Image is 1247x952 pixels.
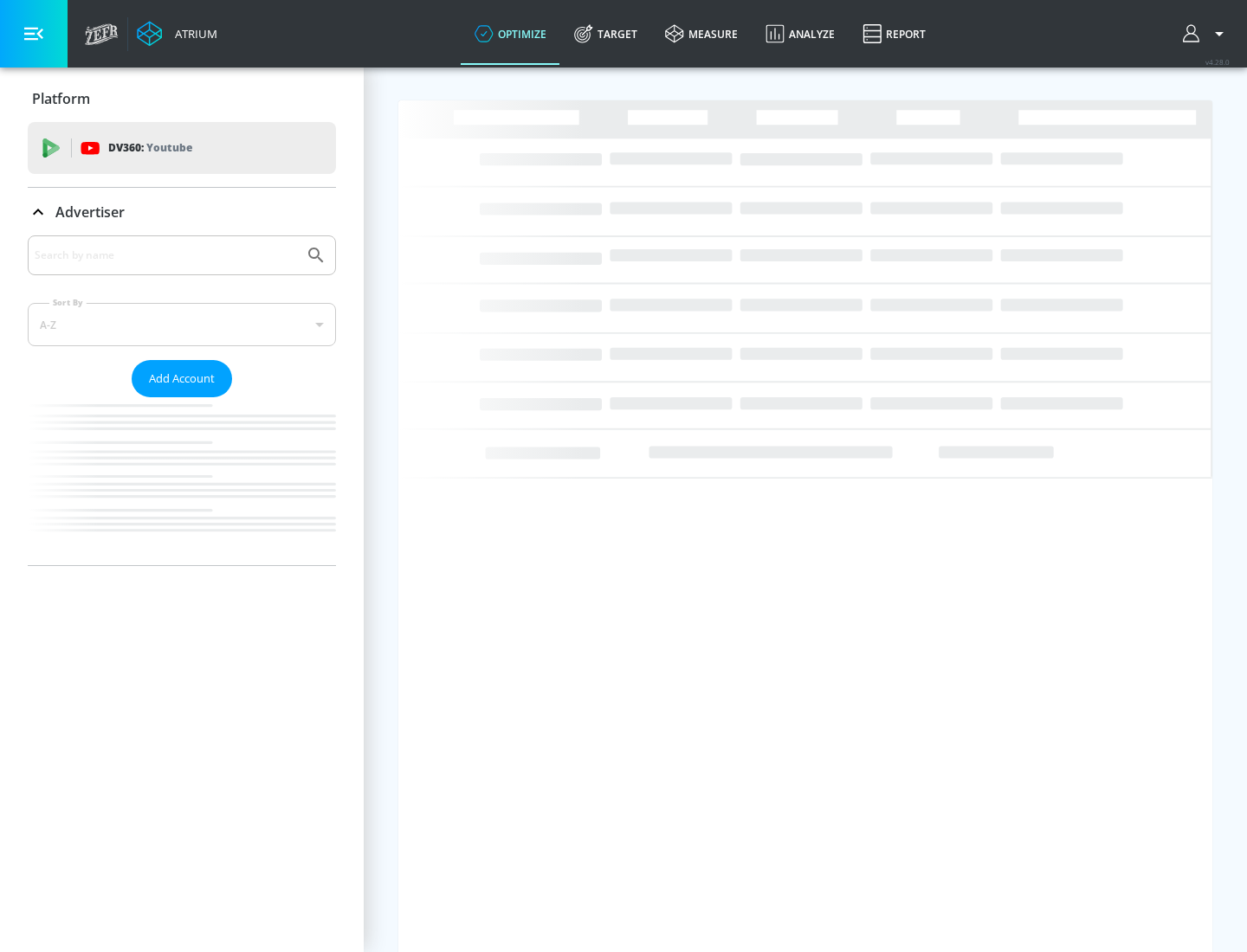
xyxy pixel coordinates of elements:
a: Report [849,3,940,65]
button: Add Account [132,360,232,397]
div: Platform [28,74,336,123]
label: Sort By [49,297,87,308]
div: Atrium [168,26,217,42]
a: Analyze [752,3,849,65]
a: Atrium [137,21,217,47]
div: A-Z [28,303,336,346]
a: measure [651,3,752,65]
div: DV360: Youtube [28,122,336,174]
a: optimize [461,3,560,65]
p: Youtube [146,138,192,157]
p: Advertiser [55,203,125,222]
p: Platform [32,89,90,108]
span: Add Account [149,369,215,389]
div: Advertiser [28,235,336,565]
span: v 4.28.0 [1205,57,1230,67]
nav: list of Advertiser [28,397,336,565]
a: Target [560,3,651,65]
input: Search by name [35,244,297,267]
p: DV360: [108,138,192,158]
div: Advertiser [28,188,336,236]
